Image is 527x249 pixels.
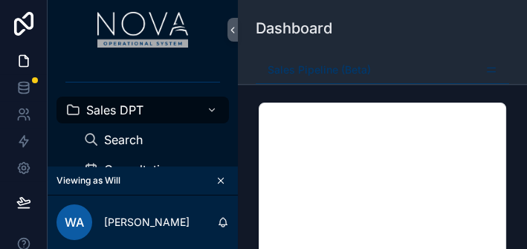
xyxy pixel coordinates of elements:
[48,59,238,166] div: scrollable content
[104,134,143,146] span: Search
[74,126,229,153] a: Search
[97,12,189,48] img: App logo
[56,175,120,187] span: Viewing as Will
[104,164,180,175] span: Consultations
[256,18,332,39] h1: Dashboard
[65,213,84,231] span: WA
[268,62,371,77] span: Sales Pipeline (Beta)
[56,97,229,123] a: Sales DPT
[86,104,143,116] span: Sales DPT
[104,215,190,230] p: [PERSON_NAME]
[74,156,229,183] a: Consultations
